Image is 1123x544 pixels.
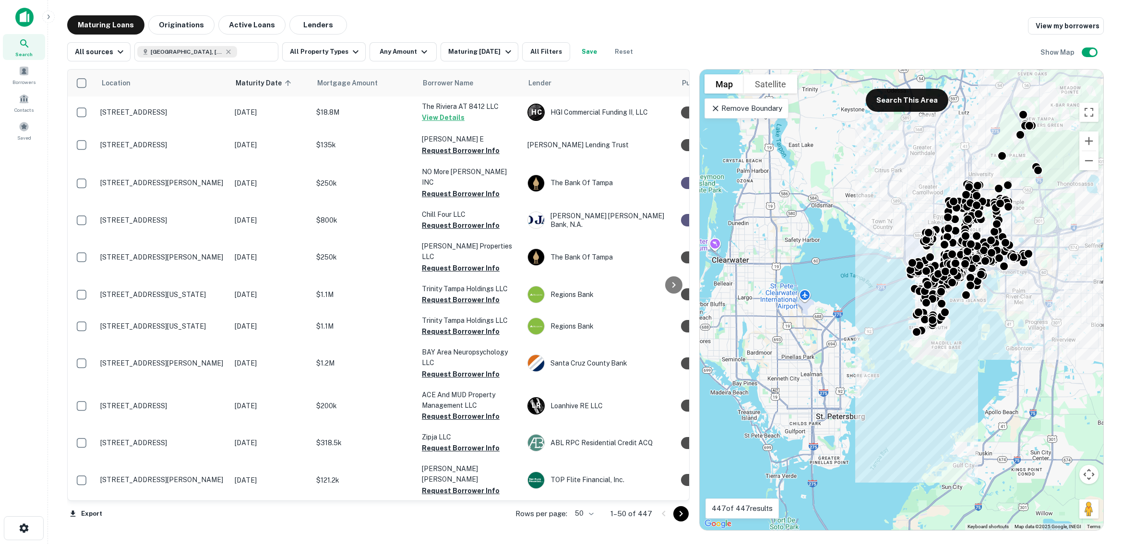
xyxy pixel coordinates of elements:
button: Request Borrower Info [422,188,500,200]
p: $200k [316,401,412,411]
div: Search [3,34,45,60]
div: ABL RPC Residential Credit ACQ [527,434,671,451]
p: [STREET_ADDRESS][PERSON_NAME] [100,253,225,261]
img: picture [528,472,544,488]
button: Lenders [289,15,347,35]
p: $121.2k [316,475,412,485]
span: Search [15,50,33,58]
th: Lender [523,70,676,96]
div: 0 0 [700,70,1103,530]
p: $1.2M [316,358,412,368]
p: $18.8M [316,107,412,118]
p: [STREET_ADDRESS] [100,141,225,149]
img: picture [528,318,544,334]
div: The Bank Of Tampa [527,175,671,192]
p: [DATE] [235,401,307,411]
h6: Show Map [1040,47,1076,58]
p: $1.1M [316,321,412,331]
p: $318.5k [316,438,412,448]
div: Loanhive RE LLC [527,397,671,414]
button: Toggle fullscreen view [1079,103,1099,122]
div: All sources [75,46,126,58]
img: capitalize-icon.png [15,8,34,27]
p: [PERSON_NAME] [PERSON_NAME] [422,463,518,485]
p: BAY Area Neuropsychology LLC [422,347,518,368]
span: [GEOGRAPHIC_DATA], [GEOGRAPHIC_DATA], [GEOGRAPHIC_DATA] [151,47,223,56]
p: [DATE] [235,178,307,189]
p: [STREET_ADDRESS] [100,402,225,410]
a: Terms (opens in new tab) [1087,524,1100,529]
button: Zoom in [1079,131,1099,151]
button: Any Amount [370,42,437,61]
th: Location [96,70,230,96]
div: The Bank Of Tampa [527,248,671,266]
span: Contacts [14,106,34,114]
button: View Details [422,112,465,123]
button: Maturing [DATE] [441,42,518,61]
p: $1.1M [316,289,412,300]
img: Google [702,518,734,530]
p: L R [532,401,540,411]
div: Maturing [DATE] [448,46,514,58]
button: Show satellite imagery [744,74,797,94]
th: Maturity Date [230,70,311,96]
p: Trinity Tampa Holdings LLC [422,284,518,294]
p: [DATE] [235,107,307,118]
p: Rows per page: [515,508,567,520]
p: [PERSON_NAME] Properties LLC [422,241,518,262]
button: Go to next page [673,506,689,521]
th: Borrower Name [417,70,523,96]
a: Contacts [3,90,45,116]
div: Santa Cruz County Bank [527,355,671,372]
p: H C [531,107,541,118]
button: Request Borrower Info [422,411,500,422]
a: View my borrowers [1028,17,1104,35]
button: Request Borrower Info [422,485,500,497]
div: TOP Flite Financial, Inc. [527,472,671,489]
button: Request Borrower Info [422,326,500,337]
button: All Filters [522,42,570,61]
p: [STREET_ADDRESS] [100,108,225,117]
button: All sources [67,42,131,61]
button: Search This Area [866,89,948,112]
p: [DATE] [235,252,307,262]
span: Borrowers [12,78,36,86]
div: Regions Bank [527,286,671,303]
p: [STREET_ADDRESS][US_STATE] [100,290,225,299]
a: Saved [3,118,45,143]
iframe: Chat Widget [1075,467,1123,513]
p: [DATE] [235,215,307,225]
p: [DATE] [235,321,307,331]
p: Zipja LLC [422,432,518,442]
p: $250k [316,178,412,189]
button: Request Borrower Info [422,262,500,274]
p: 1–50 of 447 [610,508,652,520]
img: picture [528,175,544,191]
button: Keyboard shortcuts [968,523,1009,530]
button: All Property Types [282,42,366,61]
button: Request Borrower Info [422,442,500,454]
button: Export [67,507,105,521]
img: picture [528,286,544,303]
span: Map data ©2025 Google, INEGI [1015,524,1081,529]
span: Saved [17,134,31,142]
p: [STREET_ADDRESS] [100,438,225,447]
div: 50 [571,507,595,520]
p: [STREET_ADDRESS][PERSON_NAME] [100,178,225,187]
th: Mortgage Amount [311,70,417,96]
p: $135k [316,140,412,150]
button: Map camera controls [1079,465,1099,484]
p: [DATE] [235,358,307,368]
p: Remove Boundary [711,103,782,114]
p: $800k [316,215,412,225]
p: ACE And MUD Property Management LLC [422,390,518,411]
div: Regions Bank [527,318,671,335]
span: Location [101,77,131,89]
button: Show street map [705,74,744,94]
button: Zoom out [1079,151,1099,170]
span: Lender [528,77,551,89]
p: [DATE] [235,438,307,448]
span: Mortgage Amount [317,77,390,89]
button: Maturing Loans [67,15,144,35]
